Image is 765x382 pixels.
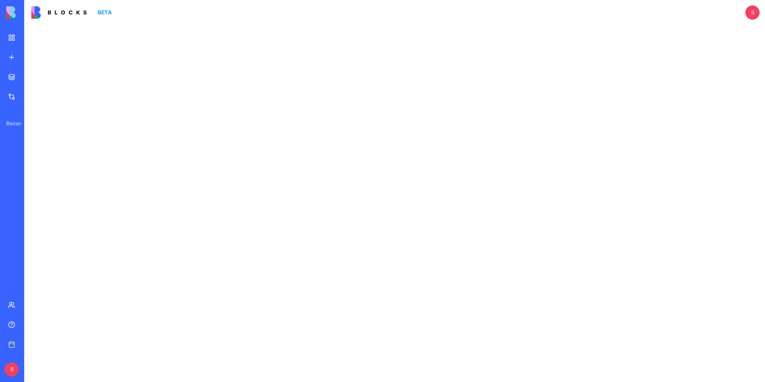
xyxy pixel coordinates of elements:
div: BETA [94,6,116,19]
a: BETA [31,6,116,19]
img: logo [31,6,87,19]
span: S [745,5,760,20]
span: Recent [3,120,21,127]
span: S [4,362,19,377]
img: logo [6,6,62,19]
